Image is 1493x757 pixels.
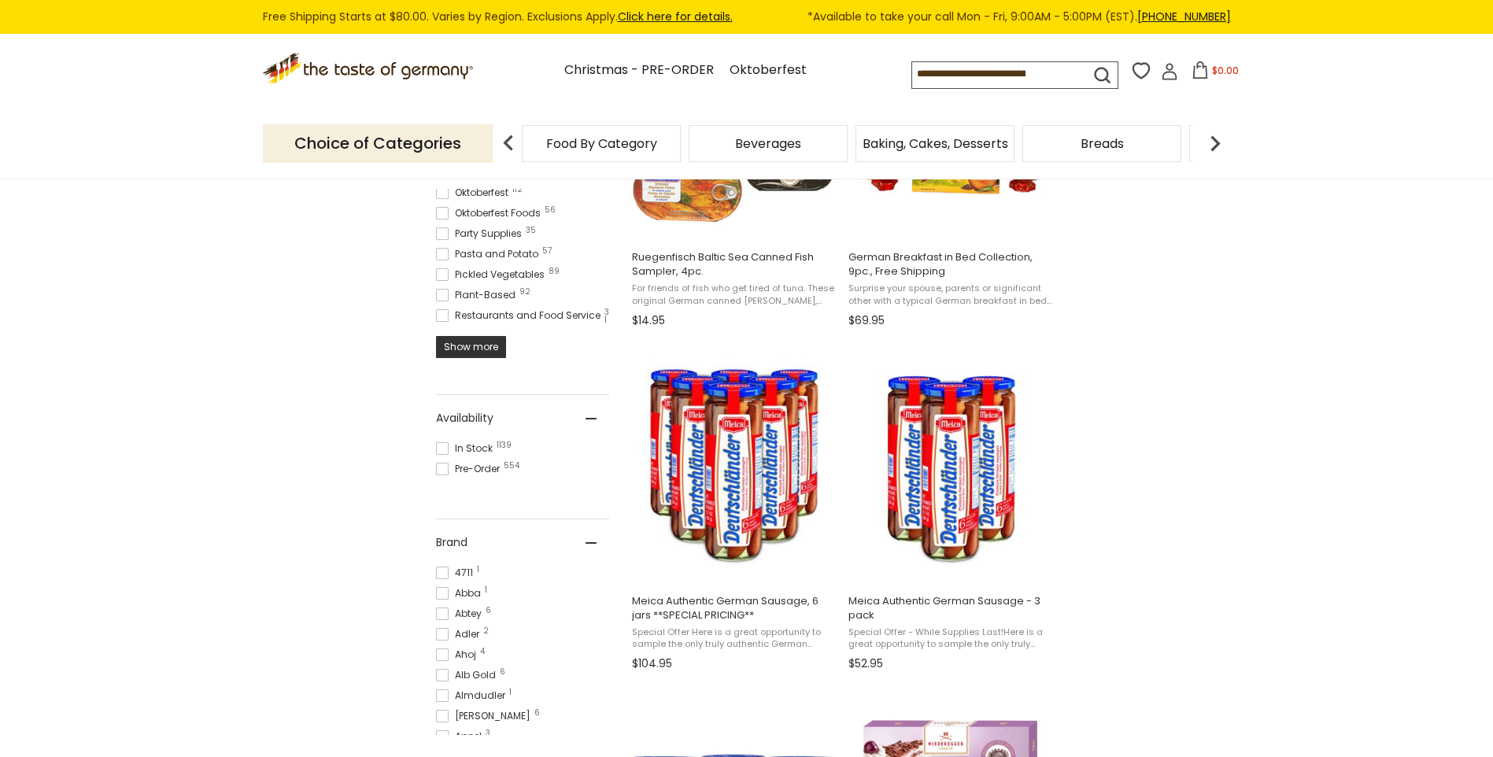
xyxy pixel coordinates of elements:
span: $0.00 [1212,64,1239,77]
span: 4711 [436,566,478,580]
button: $0.00 [1181,61,1248,85]
span: 1139 [497,441,512,449]
span: 6 [486,607,491,615]
span: 6 [500,668,505,676]
span: *Available to take your call Mon - Fri, 9:00AM - 5:00PM (EST). [807,8,1231,26]
img: Meica Deutschlaender Sausages, 6 bottles [630,360,838,568]
span: Pasta and Potato [436,247,543,261]
a: Click here for details. [618,9,733,24]
img: next arrow [1199,127,1231,159]
span: 554 [504,462,519,470]
span: Surprise your spouse, parents or significant other with a typical German breakfast in bed. Includ... [848,282,1052,307]
span: 1 [509,689,512,696]
span: Meica Authentic German Sausage - 3 pack [848,594,1052,622]
span: 6 [534,709,540,717]
span: Ruegenfisch Baltic Sea Canned Fish Sampler, 4pc. [632,250,836,279]
span: German Breakfast in Bed Collection, 9pc., Free Shipping [848,250,1052,279]
span: Adler [436,627,484,641]
span: 3 [486,729,490,737]
span: $104.95 [632,655,672,672]
span: Special Offer - While Supplies Last!Here is a great opportunity to sample the only truly authenti... [848,626,1052,651]
a: Breads [1081,138,1124,150]
span: 1 [485,586,487,594]
span: $52.95 [848,655,883,672]
a: Oktoberfest [730,60,807,81]
span: Abtey [436,607,486,621]
a: Baking, Cakes, Desserts [863,138,1008,150]
span: 56 [545,206,556,214]
span: Alb Gold [436,668,501,682]
span: Party Supplies [436,227,527,241]
span: Appel [436,729,486,744]
span: Availability [436,410,493,427]
span: [PERSON_NAME] [436,709,535,723]
a: Beverages [735,138,801,150]
span: Special Offer Here is a great opportunity to sample the only truly authentic German sausage avail... [632,626,836,651]
a: Meica Authentic German Sausage, 6 jars **SPECIAL PRICING** [630,346,838,677]
span: 57 [542,247,552,255]
span: 31 [604,308,609,324]
span: Oktoberfest Foods [436,206,545,220]
span: Restaurants and Food Service [436,308,605,323]
span: In Stock [436,441,497,456]
span: 2 [483,627,489,635]
a: Food By Category [546,138,657,150]
span: 35 [526,227,536,234]
span: Pickled Vegetables [436,268,549,282]
span: $14.95 [632,312,665,329]
span: Almdudler [436,689,510,703]
span: 1 [477,566,479,574]
span: 89 [549,268,560,275]
span: $69.95 [848,312,885,329]
a: Meica Authentic German Sausage - 3 pack [846,346,1055,677]
a: [PHONE_NUMBER] [1137,9,1231,24]
p: Choice of Categories [263,124,493,163]
a: Christmas - PRE-ORDER [564,60,714,81]
span: 92 [519,288,530,296]
span: For friends of fish who get tired of tuna. These original German canned [PERSON_NAME], sprats, ma... [632,282,836,307]
span: Plant-Based [436,288,520,302]
span: Oktoberfest [436,186,513,200]
span: 4 [480,648,485,655]
img: Special Offer! Meica Deutschlaender Sausages, 3 bottles [846,360,1055,568]
div: Free Shipping Starts at $80.00. Varies by Region. Exclusions Apply. [263,8,1231,26]
span: Ahoj [436,648,481,662]
span: Pre-Order [436,462,504,476]
span: Abba [436,586,486,600]
div: Show more [436,336,506,358]
span: 112 [512,186,523,194]
span: Brand [436,534,467,551]
img: previous arrow [493,127,524,159]
span: Meica Authentic German Sausage, 6 jars **SPECIAL PRICING** [632,594,836,622]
